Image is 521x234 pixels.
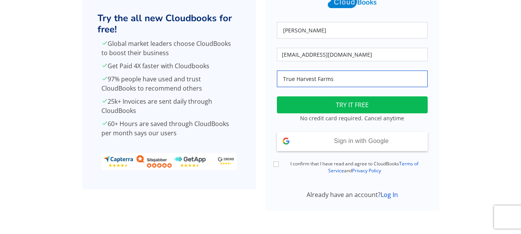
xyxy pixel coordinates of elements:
input: Your Email [277,48,428,61]
p: Get Paid 4X faster with Cloudbooks [101,61,237,71]
h2: Try the all new Cloudbooks for free! [98,13,241,35]
p: 25k+ Invoices are sent daily through CloudBooks [101,97,237,115]
a: Privacy Policy [352,167,381,174]
div: Already have an account? [272,190,432,199]
p: Global market leaders choose CloudBooks to boost their business [101,39,237,57]
small: No credit card required. Cancel anytime [300,114,404,122]
input: Your Name [277,22,428,39]
label: I confirm that I have read and agree to CloudBooks and [282,160,428,174]
p: 60+ Hours are saved through CloudBooks per month says our users [101,119,237,138]
input: Company Name [277,71,428,87]
span: Sign in with Google [334,138,389,144]
img: ratings_banner.png [101,153,237,170]
p: 97% people have used and trust CloudBooks to recommend others [101,74,237,93]
button: TRY IT FREE [277,96,428,113]
a: Terms of Service [328,160,419,174]
a: Log In [381,190,398,199]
